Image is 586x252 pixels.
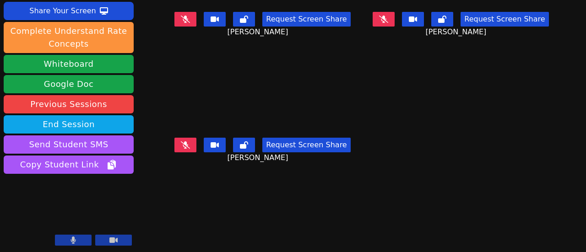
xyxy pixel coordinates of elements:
[4,2,134,20] button: Share Your Screen
[20,158,117,171] span: Copy Student Link
[29,4,96,18] div: Share Your Screen
[4,55,134,73] button: Whiteboard
[262,12,350,27] button: Request Screen Share
[425,27,488,38] span: [PERSON_NAME]
[4,115,134,134] button: End Session
[228,152,291,163] span: [PERSON_NAME]
[461,12,548,27] button: Request Screen Share
[228,27,291,38] span: [PERSON_NAME]
[262,138,350,152] button: Request Screen Share
[4,75,134,93] a: Google Doc
[4,155,134,174] button: Copy Student Link
[4,135,134,154] button: Send Student SMS
[4,95,134,113] a: Previous Sessions
[4,22,134,53] button: Complete Understand Rate Concepts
